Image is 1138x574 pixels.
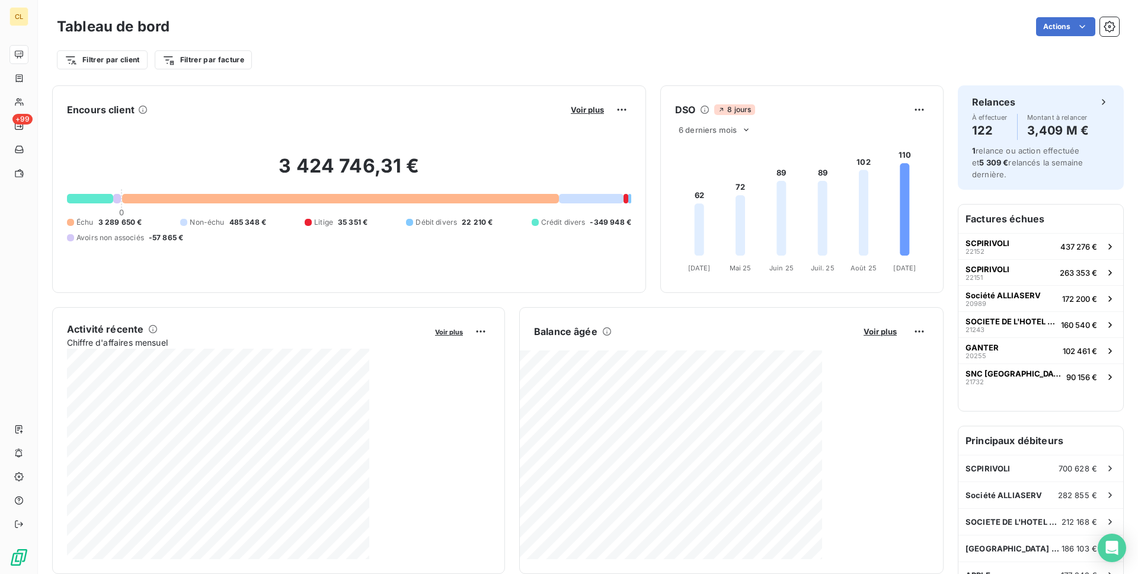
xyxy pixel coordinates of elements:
span: 21732 [966,378,984,385]
span: 5 309 € [979,158,1008,167]
h4: 3,409 M € [1027,121,1089,140]
span: [GEOGRAPHIC_DATA] NORD INVEST HOTELS [966,544,1062,553]
h4: 122 [972,121,1008,140]
span: Voir plus [435,328,463,336]
span: 8 jours [714,104,755,115]
h6: Relances [972,95,1015,109]
tspan: Mai 25 [730,264,752,272]
span: 485 348 € [229,217,266,228]
span: +99 [12,114,33,125]
span: 20255 [966,352,986,359]
span: 6 derniers mois [679,125,737,135]
span: 35 351 € [338,217,367,228]
span: SNC [GEOGRAPHIC_DATA] INVEST HOTELS [966,369,1062,378]
span: 437 276 € [1060,242,1097,251]
span: 0 [119,208,124,217]
button: SCPIRIVOLI22152437 276 € [958,233,1123,259]
button: SCPIRIVOLI22151263 353 € [958,259,1123,285]
button: SOCIETE DE L'HOTEL DU LAC21243160 540 € [958,311,1123,337]
span: 102 461 € [1063,346,1097,356]
span: À effectuer [972,114,1008,121]
h6: Encours client [67,103,135,117]
span: -57 865 € [149,232,183,243]
h6: Activité récente [67,322,143,336]
span: relance ou action effectuée et relancés la semaine dernière. [972,146,1083,179]
span: SCPIRIVOLI [966,238,1009,248]
button: Filtrer par facture [155,50,252,69]
span: SOCIETE DE L'HOTEL DU LAC [966,317,1056,326]
h2: 3 424 746,31 € [67,154,631,190]
span: 212 168 € [1062,517,1097,527]
span: 3 289 650 € [98,217,142,228]
tspan: Juil. 25 [811,264,835,272]
button: Actions [1036,17,1095,36]
button: Filtrer par client [57,50,148,69]
span: 22151 [966,274,983,281]
h6: Factures échues [958,205,1123,233]
tspan: Août 25 [851,264,877,272]
button: GANTER20255102 461 € [958,337,1123,363]
span: Chiffre d'affaires mensuel [67,336,427,349]
span: 172 200 € [1062,294,1097,304]
span: 186 103 € [1062,544,1097,553]
h6: DSO [675,103,695,117]
button: SNC [GEOGRAPHIC_DATA] INVEST HOTELS2173290 156 € [958,363,1123,390]
span: Crédit divers [541,217,586,228]
span: Société ALLIASERV [966,490,1043,500]
span: Société ALLIASERV [966,291,1041,300]
span: 22 210 € [462,217,493,228]
span: 282 855 € [1058,490,1097,500]
h6: Balance âgée [534,324,597,339]
span: Avoirs non associés [76,232,144,243]
img: Logo LeanPay [9,548,28,567]
span: 90 156 € [1066,372,1097,382]
span: Débit divers [415,217,457,228]
span: 21243 [966,326,984,333]
div: CL [9,7,28,26]
span: Voir plus [864,327,897,336]
span: 160 540 € [1061,320,1097,330]
tspan: Juin 25 [769,264,794,272]
tspan: [DATE] [688,264,711,272]
h6: Principaux débiteurs [958,426,1123,455]
h3: Tableau de bord [57,16,170,37]
span: 22152 [966,248,984,255]
span: Échu [76,217,94,228]
span: 263 353 € [1060,268,1097,278]
button: Société ALLIASERV20989172 200 € [958,285,1123,311]
div: Open Intercom Messenger [1098,534,1126,562]
span: -349 948 € [590,217,631,228]
span: Montant à relancer [1027,114,1089,121]
span: 700 628 € [1059,464,1097,473]
button: Voir plus [860,326,900,337]
button: Voir plus [567,104,608,115]
span: SOCIETE DE L'HOTEL DU LAC [966,517,1062,527]
span: 20989 [966,300,986,307]
span: SCPIRIVOLI [966,264,1009,274]
span: Litige [314,217,333,228]
span: GANTER [966,343,999,352]
span: 1 [972,146,976,155]
span: Non-échu [190,217,224,228]
span: SCPIRIVOLI [966,464,1011,473]
tspan: [DATE] [893,264,916,272]
button: Voir plus [431,326,466,337]
span: Voir plus [571,105,604,114]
